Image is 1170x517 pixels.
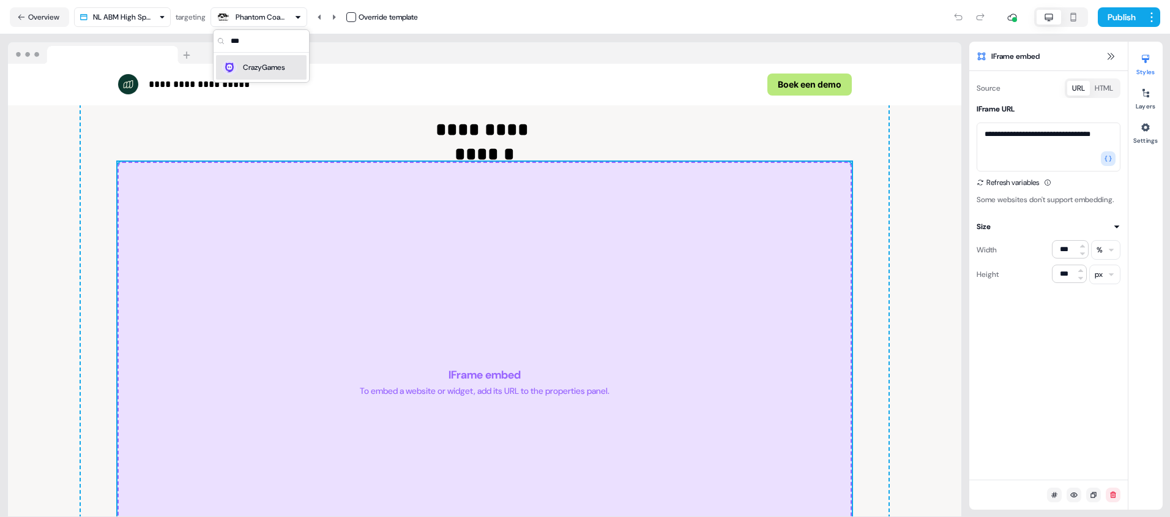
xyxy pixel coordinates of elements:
[1128,49,1163,76] button: Styles
[1097,244,1103,256] div: %
[1098,7,1143,27] button: Publish
[1095,268,1103,281] div: px
[8,42,196,64] img: Browser topbar
[977,240,997,260] div: Width
[360,385,609,397] div: To embed a website or widget, add its URL to the properties panel.
[977,194,1120,206] div: Some websites don't support embedding.
[977,221,991,233] div: Size
[1067,81,1090,96] button: URL
[767,74,852,96] button: Boek een demo
[991,50,1040,62] span: IFrame embed
[449,368,521,382] div: IFrame embed
[977,176,1039,189] button: Refresh variables
[243,61,285,74] div: CrazyGames
[10,7,69,27] button: Overview
[211,7,307,27] button: Phantom Coast
[236,11,285,23] div: Phantom Coast
[490,74,852,96] div: Boek een demo
[93,11,154,23] div: NL ABM High Spender
[977,265,999,284] div: Height
[359,11,418,23] div: Override template
[1128,83,1163,110] button: Layers
[176,11,206,23] div: targeting
[1090,81,1118,96] button: HTML
[1128,118,1163,145] button: Settings
[977,221,1120,233] button: Size
[977,103,1015,115] div: IFrame URL
[977,78,1000,98] div: Source
[977,103,1120,115] button: IFrame URL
